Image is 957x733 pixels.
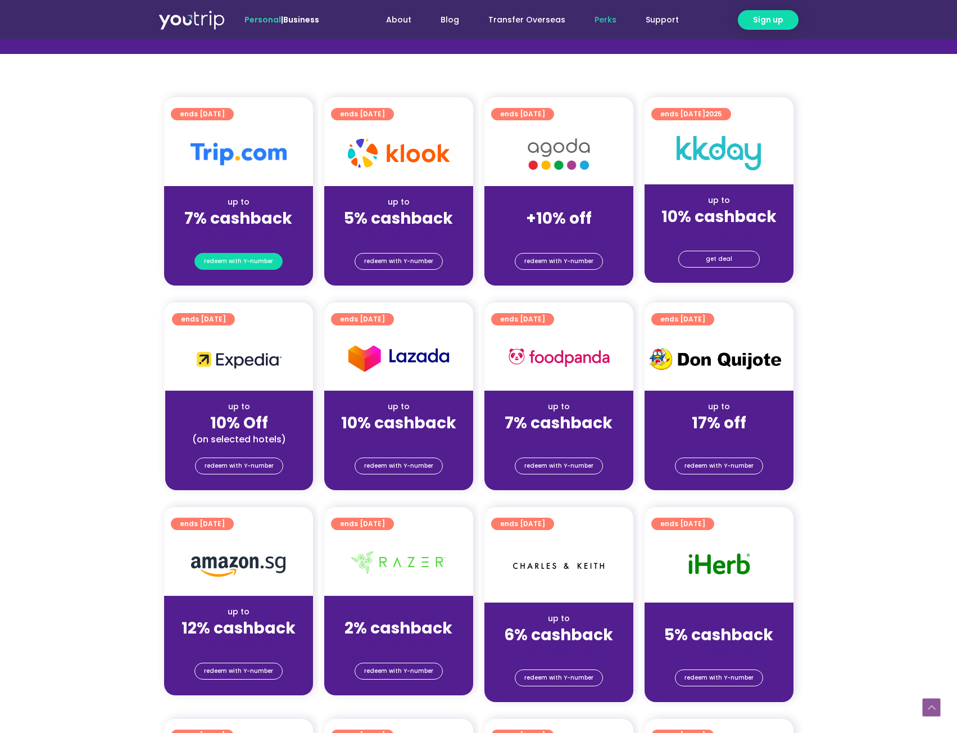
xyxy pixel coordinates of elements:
div: up to [174,401,304,413]
a: ends [DATE] [331,313,394,325]
span: redeem with Y-number [204,254,273,269]
span: redeem with Y-number [204,663,273,679]
nav: Menu [350,10,693,30]
div: up to [333,606,464,618]
div: up to [333,401,464,413]
span: ends [DATE] [500,108,545,120]
div: up to [493,613,624,625]
span: redeem with Y-number [524,458,593,474]
a: ends [DATE] [491,313,554,325]
span: ends [DATE] [500,313,545,325]
div: (for stays only) [173,229,304,241]
a: redeem with Y-number [515,458,603,474]
span: redeem with Y-number [684,670,754,686]
div: (for stays only) [333,229,464,241]
div: (for stays only) [173,639,304,650]
div: (for stays only) [654,645,784,657]
strong: 6% cashback [504,624,613,646]
div: (for stays only) [333,639,464,650]
span: ends [DATE] [180,108,225,120]
div: (for stays only) [493,433,624,445]
div: up to [173,606,304,618]
span: redeem with Y-number [684,458,754,474]
span: ends [DATE] [340,108,385,120]
div: up to [333,196,464,208]
a: redeem with Y-number [194,663,283,680]
a: redeem with Y-number [515,669,603,686]
a: Perks [580,10,631,30]
span: redeem with Y-number [364,458,433,474]
span: get deal [706,251,732,267]
a: redeem with Y-number [355,663,443,680]
span: redeem with Y-number [364,254,433,269]
span: ends [DATE] [340,518,385,530]
a: ends [DATE] [651,313,714,325]
span: ends [DATE] [500,518,545,530]
a: ends [DATE] [172,313,235,325]
a: ends [DATE] [651,518,714,530]
span: redeem with Y-number [524,254,593,269]
a: ends [DATE] [331,518,394,530]
strong: 12% cashback [182,617,296,639]
a: redeem with Y-number [675,458,763,474]
span: redeem with Y-number [364,663,433,679]
a: redeem with Y-number [194,253,283,270]
strong: 7% cashback [184,207,292,229]
span: ends [DATE] [181,313,226,325]
a: ends [DATE] [171,108,234,120]
span: redeem with Y-number [205,458,274,474]
strong: 5% cashback [344,207,453,229]
a: Sign up [738,10,799,30]
strong: 10% cashback [661,206,777,228]
strong: +10% off [526,207,592,229]
span: Personal [244,14,281,25]
span: ends [DATE] [340,313,385,325]
a: About [371,10,426,30]
a: redeem with Y-number [675,669,763,686]
strong: 5% cashback [664,624,773,646]
span: ends [DATE] [180,518,225,530]
span: ends [DATE] [660,108,722,120]
a: redeem with Y-number [515,253,603,270]
div: (on selected hotels) [174,433,304,445]
strong: 10% Off [210,412,268,434]
span: 2025 [705,109,722,119]
strong: 7% cashback [505,412,613,434]
a: Business [283,14,319,25]
div: up to [654,401,784,413]
div: (for stays only) [654,433,784,445]
a: Blog [426,10,474,30]
strong: 2% cashback [344,617,452,639]
a: ends [DATE]2025 [651,108,731,120]
strong: 17% off [692,412,746,434]
span: | [244,14,319,25]
a: redeem with Y-number [355,253,443,270]
div: (for stays only) [493,229,624,241]
a: Transfer Overseas [474,10,580,30]
div: (for stays only) [493,645,624,657]
div: up to [654,194,784,206]
span: up to [548,196,569,207]
div: up to [173,196,304,208]
a: redeem with Y-number [195,458,283,474]
a: redeem with Y-number [355,458,443,474]
div: (for stays only) [654,227,784,239]
span: ends [DATE] [660,313,705,325]
span: ends [DATE] [660,518,705,530]
div: up to [654,613,784,625]
a: Support [631,10,693,30]
div: (for stays only) [333,433,464,445]
a: ends [DATE] [331,108,394,120]
strong: 10% cashback [341,412,456,434]
a: ends [DATE] [491,108,554,120]
span: Sign up [753,14,783,26]
div: up to [493,401,624,413]
a: ends [DATE] [491,518,554,530]
a: ends [DATE] [171,518,234,530]
span: redeem with Y-number [524,670,593,686]
a: get deal [678,251,760,268]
